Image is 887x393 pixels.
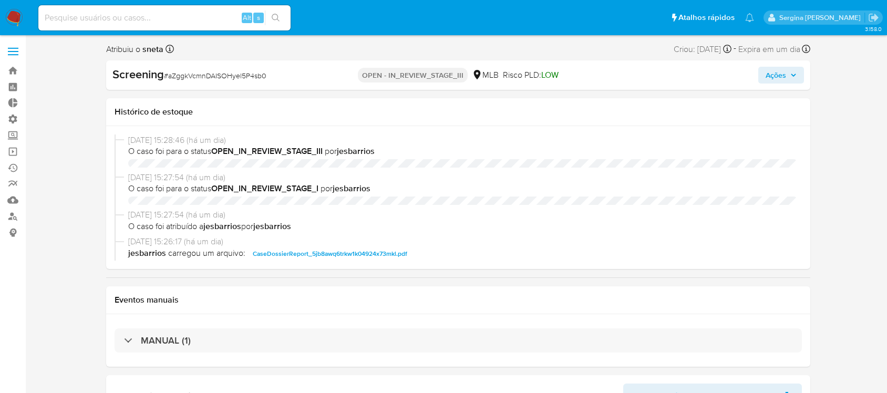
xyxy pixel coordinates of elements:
span: O caso foi atribuído a por [128,221,798,232]
p: OPEN - IN_REVIEW_STAGE_III [358,68,468,82]
div: MANUAL (1) [115,328,802,353]
b: OPEN_IN_REVIEW_STAGE_I [211,182,318,194]
b: OPEN_IN_REVIEW_STAGE_III [211,145,323,157]
h1: Eventos manuais [115,295,802,305]
button: Ações [758,67,804,84]
b: jesbarrios [128,247,166,260]
a: Sair [868,12,879,23]
span: [DATE] 15:28:46 (há um dia) [128,135,798,146]
span: Alt [243,13,251,23]
h3: MANUAL (1) [141,335,191,346]
span: Expira em um dia [738,44,800,55]
b: jesbarrios [337,145,375,157]
span: O caso foi para o status por [128,183,798,194]
span: Atribuiu o [106,44,163,55]
h1: Histórico de estoque [115,107,802,117]
span: CaseDossierReport_5jb8awq6trkw1k04924x73mkl.pdf [253,247,407,260]
b: sneta [140,43,163,55]
a: Notificações [745,13,754,22]
span: LOW [541,69,559,81]
span: carregou um arquivo: [168,247,245,260]
span: Atalhos rápidos [678,12,735,23]
span: O caso foi para o status por [128,146,798,157]
span: s [257,13,260,23]
b: jesbarrios [203,220,241,232]
button: search-icon [265,11,286,25]
b: jesbarrios [253,220,291,232]
b: jesbarrios [333,182,370,194]
p: sergina.neta@mercadolivre.com [779,13,864,23]
input: Pesquise usuários ou casos... [38,11,291,25]
div: MLB [472,69,499,81]
span: [DATE] 15:27:54 (há um dia) [128,209,798,221]
span: # aZggkVcmnDAISOHyel5P4sb0 [164,70,266,81]
span: [DATE] 15:26:17 (há um dia) [128,236,798,247]
div: Criou: [DATE] [674,42,731,56]
b: Screening [112,66,164,82]
span: - [734,42,736,56]
span: Ações [766,67,786,84]
span: [DATE] 15:27:54 (há um dia) [128,172,798,183]
span: Risco PLD: [503,69,559,81]
button: CaseDossierReport_5jb8awq6trkw1k04924x73mkl.pdf [247,247,412,260]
